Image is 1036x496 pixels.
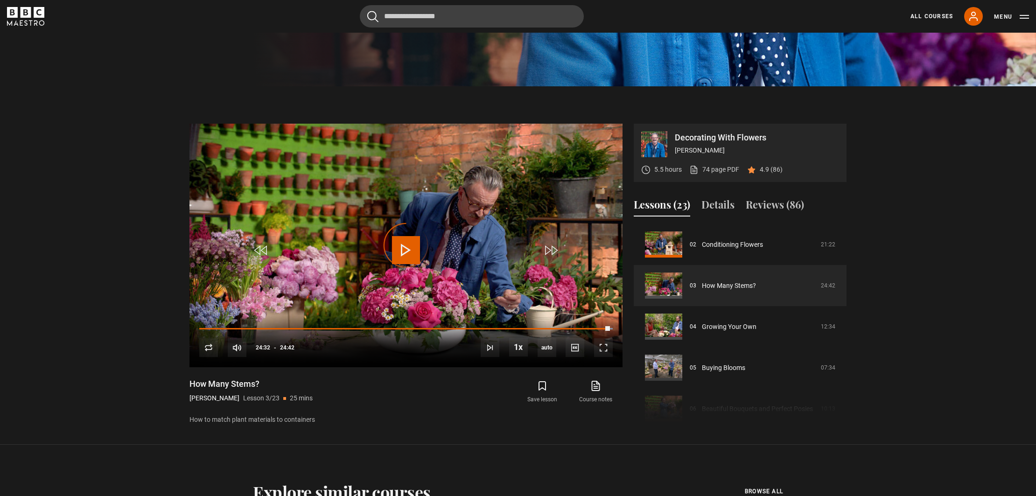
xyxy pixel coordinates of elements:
[654,165,682,175] p: 5.5 hours
[7,7,44,26] svg: BBC Maestro
[199,328,613,330] div: Progress Bar
[189,415,623,425] p: How to match plant materials to containers
[290,393,313,403] p: 25 mins
[702,281,756,291] a: How Many Stems?
[274,344,276,351] span: -
[256,339,270,356] span: 24:32
[189,124,623,367] video-js: Video Player
[367,11,378,22] button: Submit the search query
[280,339,294,356] span: 24:42
[675,146,839,155] p: [PERSON_NAME]
[634,197,690,217] button: Lessons (23)
[702,322,756,332] a: Growing Your Own
[746,197,804,217] button: Reviews (86)
[594,338,613,357] button: Fullscreen
[566,338,584,357] button: Captions
[538,338,556,357] span: auto
[189,378,313,390] h1: How Many Stems?
[538,338,556,357] div: Current quality: 720p
[702,363,745,373] a: Buying Blooms
[760,165,783,175] p: 4.9 (86)
[243,393,280,403] p: Lesson 3/23
[675,133,839,142] p: Decorating With Flowers
[360,5,584,28] input: Search
[569,378,623,405] a: Course notes
[516,378,569,405] button: Save lesson
[189,393,239,403] p: [PERSON_NAME]
[745,487,783,496] span: browse all
[689,165,739,175] a: 74 page PDF
[481,338,499,357] button: Next Lesson
[910,12,953,21] a: All Courses
[199,338,218,357] button: Replay
[702,240,763,250] a: Conditioning Flowers
[509,338,528,356] button: Playback Rate
[994,12,1029,21] button: Toggle navigation
[701,197,735,217] button: Details
[228,338,246,357] button: Mute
